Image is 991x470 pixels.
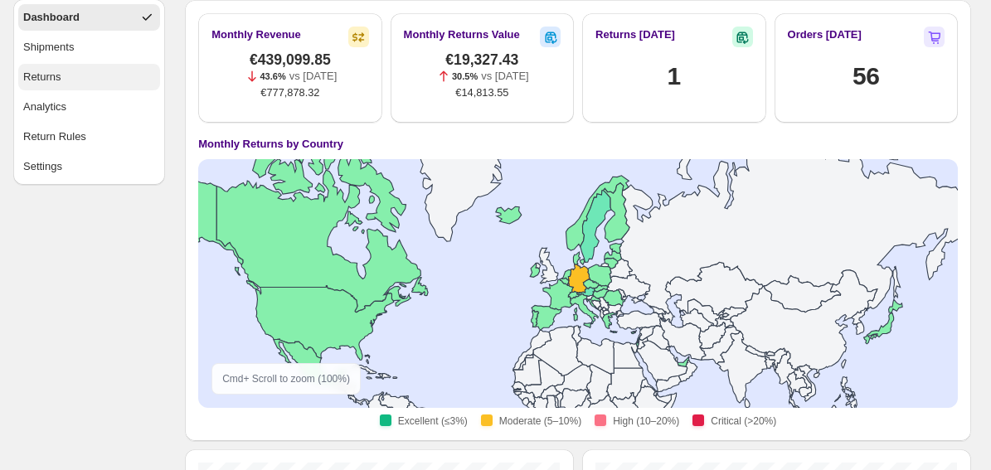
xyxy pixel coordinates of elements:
div: Dashboard [23,9,80,26]
span: €14,813.55 [455,85,508,101]
span: 30.5% [452,71,478,81]
h2: Monthly Returns Value [404,27,520,43]
span: 43.6% [260,71,286,81]
span: Critical (>20%) [711,414,776,428]
h2: Returns [DATE] [595,27,675,43]
div: Cmd + Scroll to zoom ( 100 %) [211,363,361,395]
button: Dashboard [18,4,160,31]
button: Analytics [18,94,160,120]
span: €439,099.85 [250,51,331,68]
p: vs [DATE] [481,68,529,85]
h4: Monthly Returns by Country [198,136,343,153]
button: Shipments [18,34,160,61]
span: €19,327.43 [445,51,518,68]
div: Shipments [23,39,74,56]
div: Returns [23,69,61,85]
h2: Monthly Revenue [211,27,301,43]
span: Excellent (≤3%) [398,414,468,428]
h1: 56 [853,60,880,93]
button: Return Rules [18,124,160,150]
div: Analytics [23,99,66,115]
div: Return Rules [23,128,86,145]
p: vs [DATE] [289,68,338,85]
span: €777,878.32 [260,85,319,101]
span: Moderate (5–10%) [499,414,581,428]
button: Settings [18,153,160,180]
h2: Orders [DATE] [788,27,862,43]
div: Settings [23,158,62,175]
h1: 1 [668,60,681,93]
button: Returns [18,64,160,90]
span: High (10–20%) [613,414,679,428]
